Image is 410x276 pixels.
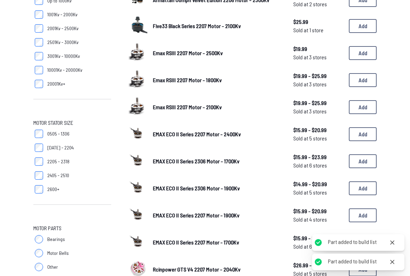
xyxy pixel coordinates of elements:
[128,232,147,251] img: image
[293,243,343,251] span: Sold at 6 stores
[47,250,69,257] span: Motor Bells
[293,72,343,80] span: $19.99 - $25.99
[349,74,377,87] button: Add
[47,264,58,271] span: Other
[47,81,65,88] span: 20001Kv+
[293,45,343,53] span: $19.99
[128,70,147,89] img: image
[128,16,147,37] a: image
[293,53,343,62] span: Sold at 3 stores
[293,216,343,224] span: Sold at 4 stores
[35,80,43,88] input: 20001Kv+
[349,101,377,114] button: Add
[328,239,377,246] div: Part added to build list
[153,23,241,29] span: Five33 Black Series 2207 Motor - 2100Kv
[153,131,241,138] span: EMAX ECO II Series 2207 Motor - 2400Kv
[47,53,80,60] span: 3001Kv - 10000Kv
[35,130,43,138] input: 0505 - 1306
[349,182,377,196] button: Add
[349,155,377,169] button: Add
[128,232,147,253] a: image
[35,38,43,47] input: 2501Kv - 3000Kv
[153,185,240,192] span: EMAX ECO II Series 2306 Motor - 1900Kv
[128,97,147,118] a: image
[153,49,282,58] a: Emax RSIII 2207 Motor - 2500Kv
[153,22,282,31] a: Five33 Black Series 2207 Motor - 2100Kv
[35,235,43,244] input: Bearings
[128,205,147,224] img: image
[153,266,240,273] span: Rcinpower GTS V4 2207 Motor - 2040Kv
[293,26,343,35] span: Sold at 1 store
[35,11,43,19] input: 1001Kv - 2000Kv
[33,224,61,233] span: Motor Parts
[128,151,147,170] img: image
[35,66,43,75] input: 10001Kv - 20000Kv
[349,19,377,33] button: Add
[35,249,43,258] input: Motor Bells
[47,172,69,179] span: 2405 - 2510
[35,172,43,180] input: 2405 - 2510
[47,236,65,243] span: Bearings
[153,76,282,85] a: Emax RSIII 2207 Motor - 1800Kv
[153,50,223,57] span: Emax RSIII 2207 Motor - 2500Kv
[293,135,343,143] span: Sold at 5 stores
[128,124,147,143] img: image
[128,70,147,91] a: image
[293,126,343,135] span: $15.99 - $20.99
[153,77,222,84] span: Emax RSIII 2207 Motor - 1800Kv
[153,212,282,220] a: EMAX ECO II Series 2207 Motor - 1900Kv
[35,25,43,33] input: 2001Kv - 2500Kv
[153,157,282,166] a: EMAX ECO II Series 2306 Motor - 1700Kv
[47,131,69,138] span: 0505 - 1306
[153,103,282,112] a: Emax RSIII 2207 Motor - 2100Kv
[35,263,43,271] input: Other
[293,180,343,189] span: $14.99 - $20.99
[293,0,343,9] span: Sold at 2 stores
[293,18,343,26] span: $25.99
[153,239,239,246] span: EMAX ECO II Series 2207 Motor - 1700Kv
[35,52,43,61] input: 3001Kv - 10000Kv
[293,234,343,243] span: $15.99 - $23.99
[328,258,377,265] div: Part added to build list
[293,162,343,170] span: Sold at 6 stores
[128,16,147,35] img: image
[47,39,79,46] span: 2501Kv - 3000Kv
[128,124,147,145] a: image
[47,11,77,18] span: 1001Kv - 2000Kv
[293,80,343,89] span: Sold at 3 stores
[128,178,147,197] img: image
[153,130,282,139] a: EMAX ECO II Series 2207 Motor - 2400Kv
[128,205,147,226] a: image
[293,99,343,107] span: $19.99 - $25.99
[153,184,282,193] a: EMAX ECO II Series 2306 Motor - 1900Kv
[153,158,239,165] span: EMAX ECO II Series 2306 Motor - 1700Kv
[128,178,147,199] a: image
[47,67,82,74] span: 10001Kv - 20000Kv
[47,158,69,165] span: 2205 - 2318
[293,261,343,270] span: $26.99 - $36.99
[47,145,74,152] span: [DATE] - 2204
[47,25,79,32] span: 2001Kv - 2500Kv
[293,189,343,197] span: Sold at 5 stores
[293,207,343,216] span: $15.99 - $20.99
[293,153,343,162] span: $15.99 - $23.99
[153,239,282,247] a: EMAX ECO II Series 2207 Motor - 1700Kv
[128,43,147,62] img: image
[35,186,43,194] input: 2600+
[153,104,222,111] span: Emax RSIII 2207 Motor - 2100Kv
[35,144,43,152] input: [DATE] - 2204
[349,128,377,141] button: Add
[153,212,239,219] span: EMAX ECO II Series 2207 Motor - 1900Kv
[35,158,43,166] input: 2205 - 2318
[47,186,59,193] span: 2600+
[128,151,147,172] a: image
[128,43,147,64] a: image
[33,119,73,127] span: Motor Stator Size
[128,97,147,116] img: image
[349,46,377,60] button: Add
[153,266,282,274] a: Rcinpower GTS V4 2207 Motor - 2040Kv
[349,209,377,223] button: Add
[293,107,343,116] span: Sold at 3 stores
